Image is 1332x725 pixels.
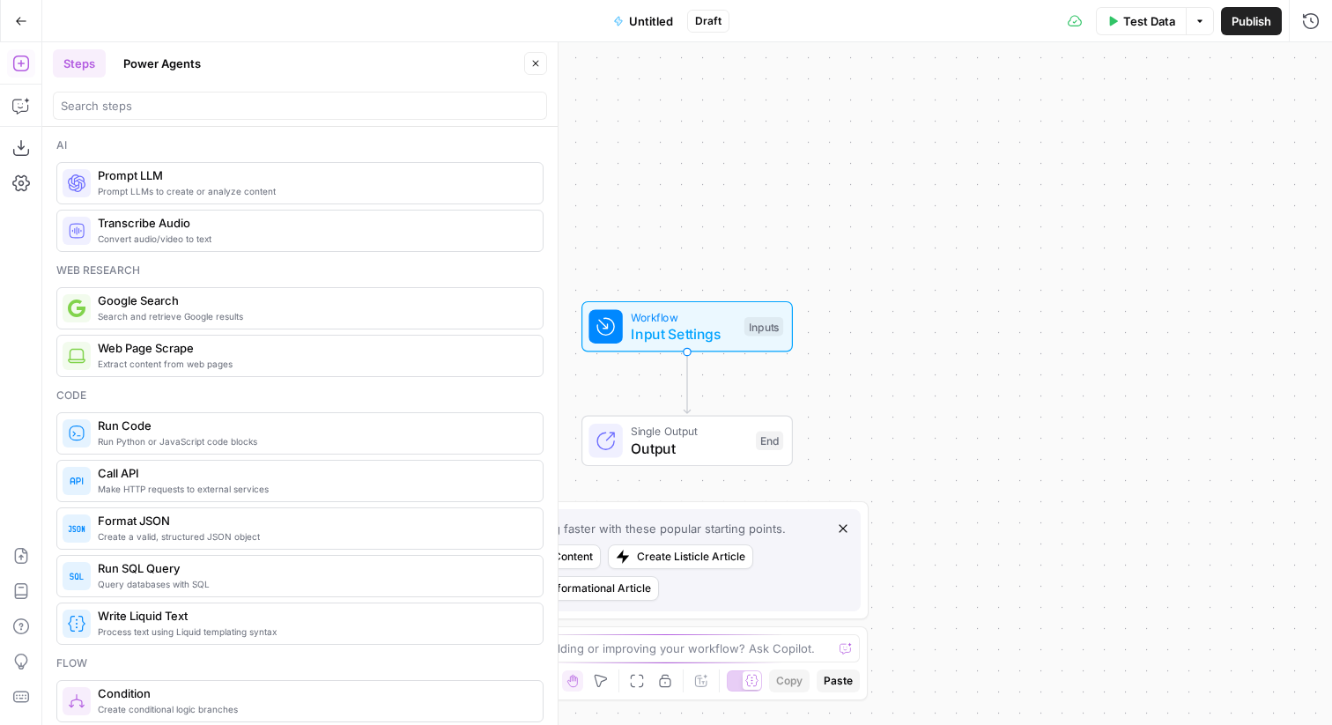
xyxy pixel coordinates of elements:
button: Test Data [1096,7,1186,35]
span: Process text using Liquid templating syntax [98,625,529,639]
button: Untitled [603,7,684,35]
div: Single OutputOutputEnd [523,416,851,467]
button: Copy [769,670,810,692]
button: Publish [1221,7,1282,35]
div: Create Informational Article [511,581,651,596]
span: Query databases with SQL [98,577,529,591]
span: Web Page Scrape [98,339,529,357]
span: Draft [695,13,721,29]
button: Steps [53,49,106,78]
span: Transcribe Audio [98,214,529,232]
div: Ai [56,137,544,153]
span: Untitled [629,12,673,30]
span: Copy [776,673,803,689]
div: Create Listicle Article [637,549,745,565]
span: Extract content from web pages [98,357,529,371]
span: Search and retrieve Google results [98,309,529,323]
span: Run Python or JavaScript code blocks [98,434,529,448]
div: Begin building faster with these popular starting points. [482,520,786,537]
span: Test Data [1123,12,1175,30]
span: Make HTTP requests to external services [98,482,529,496]
button: Paste [817,670,860,692]
span: Prompt LLMs to create or analyze content [98,184,529,198]
span: Format JSON [98,512,529,529]
span: Input Settings [631,323,736,344]
span: Single Output [631,423,747,440]
span: Create conditional logic branches [98,702,529,716]
span: Prompt LLM [98,166,529,184]
button: Power Agents [113,49,211,78]
span: Paste [824,673,853,689]
div: WorkflowInput SettingsInputs [523,301,851,352]
span: Convert audio/video to text [98,232,529,246]
div: Inputs [744,317,783,337]
span: Write Liquid Text [98,607,529,625]
span: Run SQL Query [98,559,529,577]
span: Publish [1232,12,1271,30]
span: Create a valid, structured JSON object [98,529,529,544]
g: Edge from start to end [684,352,690,414]
span: Call API [98,464,529,482]
span: Workflow [631,308,736,325]
div: Flow [56,655,544,671]
div: End [756,432,783,451]
span: Output [631,438,747,459]
span: Condition [98,684,529,702]
div: Web research [56,263,544,278]
input: Search steps [61,97,539,115]
span: Run Code [98,417,529,434]
div: Code [56,388,544,403]
span: Google Search [98,292,529,309]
